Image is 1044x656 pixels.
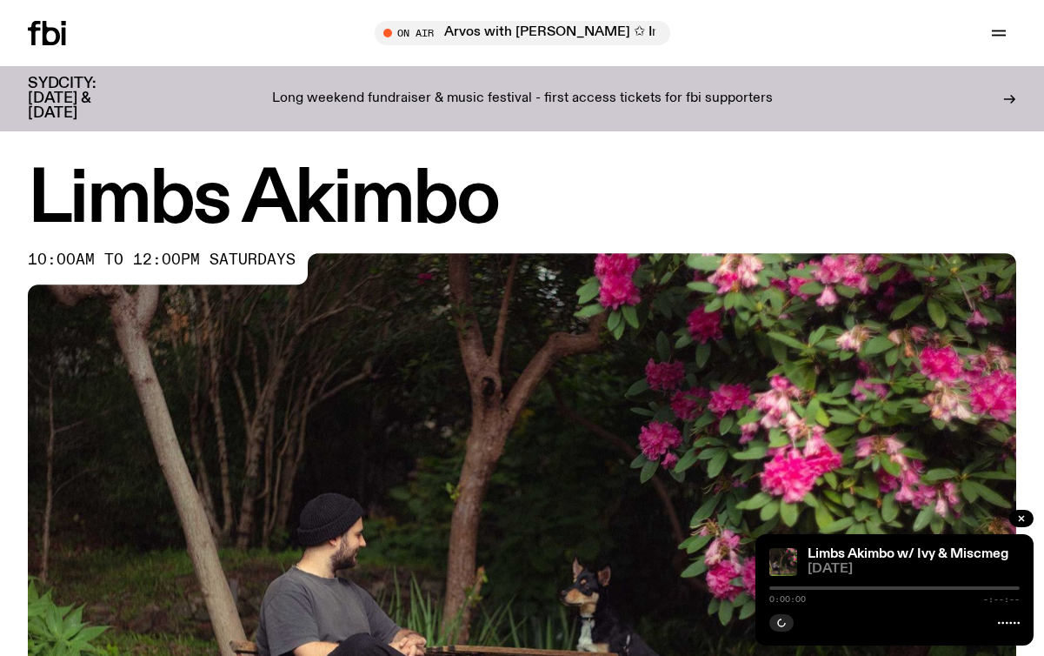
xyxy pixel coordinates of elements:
[808,563,1020,576] span: [DATE]
[28,77,139,121] h3: SYDCITY: [DATE] & [DATE]
[28,165,1016,236] h1: Limbs Akimbo
[272,91,773,107] p: Long weekend fundraiser & music festival - first access tickets for fbi supporters
[808,547,1008,561] a: Limbs Akimbo w/ Ivy & Miscmeg
[769,595,806,604] span: 0:00:00
[375,21,670,45] button: On AirArvos with [PERSON_NAME] ✩ Interview: [PERSON_NAME]
[769,548,797,576] img: Jackson sits at an outdoor table, legs crossed and gazing at a black and brown dog also sitting a...
[28,253,296,267] span: 10:00am to 12:00pm saturdays
[983,595,1020,604] span: -:--:--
